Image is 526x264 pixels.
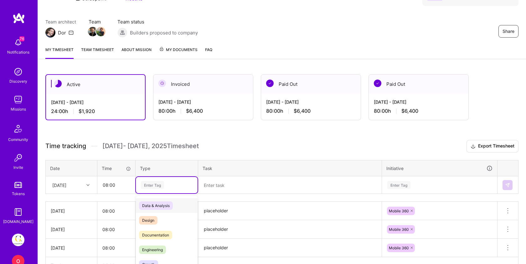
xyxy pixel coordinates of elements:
div: [DOMAIN_NAME] [3,218,34,225]
div: Time [102,165,131,172]
textarea: placeholder [199,239,381,256]
div: 80:00 h [374,108,463,114]
span: Team [89,18,105,25]
input: HH:MM [97,203,135,219]
div: Initiative [386,165,493,172]
i: icon Mail [69,30,74,35]
div: 24:00 h [51,108,140,115]
a: About Mission [121,46,152,59]
span: My Documents [159,46,198,53]
span: Team architect [45,18,76,25]
th: Date [46,160,97,176]
a: My Documents [159,46,198,59]
span: $6,400 [401,108,418,114]
div: 80:00 h [266,108,356,114]
img: Guidepoint: Client Platform [12,234,24,246]
span: $6,400 [186,108,203,114]
img: discovery [12,65,24,78]
img: Team Architect [45,28,55,38]
img: Invoiced [158,80,166,87]
img: Builders proposed to company [117,28,127,38]
div: [DATE] - [DATE] [158,99,248,105]
div: Tokens [12,190,25,197]
img: Paid Out [374,80,381,87]
span: Share [503,28,514,34]
span: Team status [117,18,198,25]
button: Export Timesheet [467,140,518,153]
span: Time tracking [45,142,86,150]
img: Active [54,80,62,87]
div: Invite [13,164,23,171]
i: icon Download [471,143,476,150]
div: Paid Out [369,75,468,94]
img: Team Member Avatar [88,27,97,36]
img: Invite [12,152,24,164]
a: Team Member Avatar [89,26,97,37]
div: Enter Tag [387,180,410,190]
img: teamwork [12,93,24,106]
div: [DATE] - [DATE] [374,99,463,105]
div: [DATE] - [DATE] [51,99,140,106]
a: Team Member Avatar [97,26,105,37]
span: Documentation [139,231,172,239]
div: Dor [58,29,66,36]
div: Enter Tag [141,180,164,190]
a: FAQ [205,46,212,59]
div: [DATE] [52,182,66,188]
i: icon Chevron [86,184,90,187]
span: $6,400 [294,108,311,114]
span: Builders proposed to company [130,29,198,36]
img: Paid Out [266,80,274,87]
div: [DATE] [51,245,92,251]
textarea: placeholder [199,202,381,220]
span: Engineering [139,246,166,254]
img: bell [12,36,24,49]
div: [DATE] [51,208,92,214]
img: logo [13,13,25,24]
input: HH:MM [97,221,135,238]
div: Active [46,75,145,94]
a: Guidepoint: Client Platform [10,234,26,246]
div: Discovery [9,78,27,85]
div: Invoiced [153,75,253,94]
div: Paid Out [261,75,361,94]
span: 76 [19,36,24,41]
span: Design [139,216,157,225]
div: [DATE] - [DATE] [266,99,356,105]
img: Submit [505,183,510,188]
a: Team timesheet [81,46,114,59]
textarea: placeholder [199,221,381,238]
img: Community [11,121,26,136]
input: HH:MM [98,177,135,193]
span: Mobile 360 [389,246,409,250]
th: Type [136,160,198,176]
img: guide book [12,206,24,218]
div: [DATE] [51,226,92,233]
input: HH:MM [97,240,135,256]
img: tokens [14,182,22,188]
a: My timesheet [45,46,74,59]
div: Missions [11,106,26,112]
div: Notifications [7,49,29,55]
div: 80:00 h [158,108,248,114]
div: Community [8,136,28,143]
img: Team Member Avatar [96,27,106,36]
th: Task [198,160,382,176]
span: Mobile 360 [389,209,409,213]
span: $1,920 [79,108,95,115]
button: Share [498,25,518,38]
span: Mobile 360 [389,227,409,232]
span: [DATE] - [DATE] , 2025 Timesheet [102,142,199,150]
span: Data & Analysis [139,201,173,210]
